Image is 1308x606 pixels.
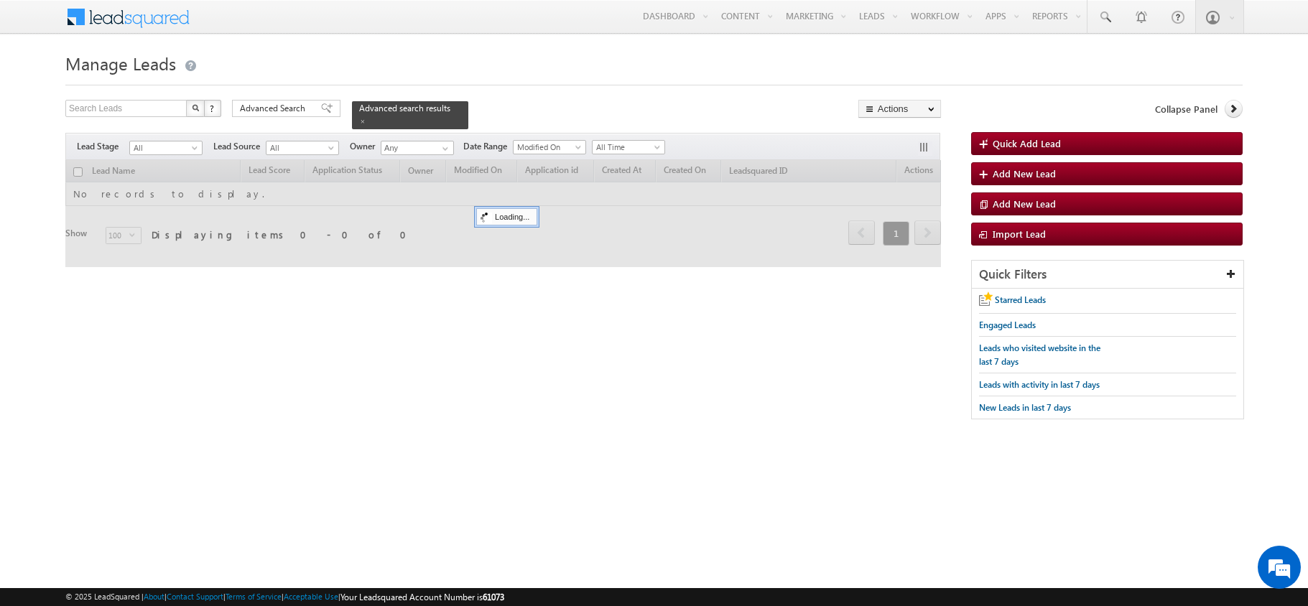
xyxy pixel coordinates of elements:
[476,208,537,225] div: Loading...
[1155,103,1217,116] span: Collapse Panel
[514,141,582,154] span: Modified On
[266,141,339,155] a: All
[65,590,504,604] span: © 2025 LeadSquared | | | | |
[513,140,586,154] a: Modified On
[284,592,338,601] a: Acceptable Use
[435,141,453,156] a: Show All Items
[144,592,164,601] a: About
[979,402,1071,413] span: New Leads in last 7 days
[213,140,266,153] span: Lead Source
[192,104,199,111] img: Search
[226,592,282,601] a: Terms of Service
[463,140,513,153] span: Date Range
[858,100,941,118] button: Actions
[993,137,1061,149] span: Quick Add Lead
[592,140,665,154] a: All Time
[130,141,198,154] span: All
[240,102,310,115] span: Advanced Search
[350,140,381,153] span: Owner
[167,592,223,601] a: Contact Support
[993,167,1056,180] span: Add New Lead
[65,52,176,75] span: Manage Leads
[359,103,450,113] span: Advanced search results
[993,228,1046,240] span: Import Lead
[266,141,335,154] span: All
[204,100,221,117] button: ?
[979,320,1036,330] span: Engaged Leads
[979,379,1100,390] span: Leads with activity in last 7 days
[77,140,129,153] span: Lead Stage
[593,141,661,154] span: All Time
[483,592,504,602] span: 61073
[972,261,1243,289] div: Quick Filters
[210,102,216,114] span: ?
[340,592,504,602] span: Your Leadsquared Account Number is
[129,141,203,155] a: All
[995,294,1046,305] span: Starred Leads
[993,197,1056,210] span: Add New Lead
[381,141,454,155] input: Type to Search
[979,342,1100,367] span: Leads who visited website in the last 7 days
